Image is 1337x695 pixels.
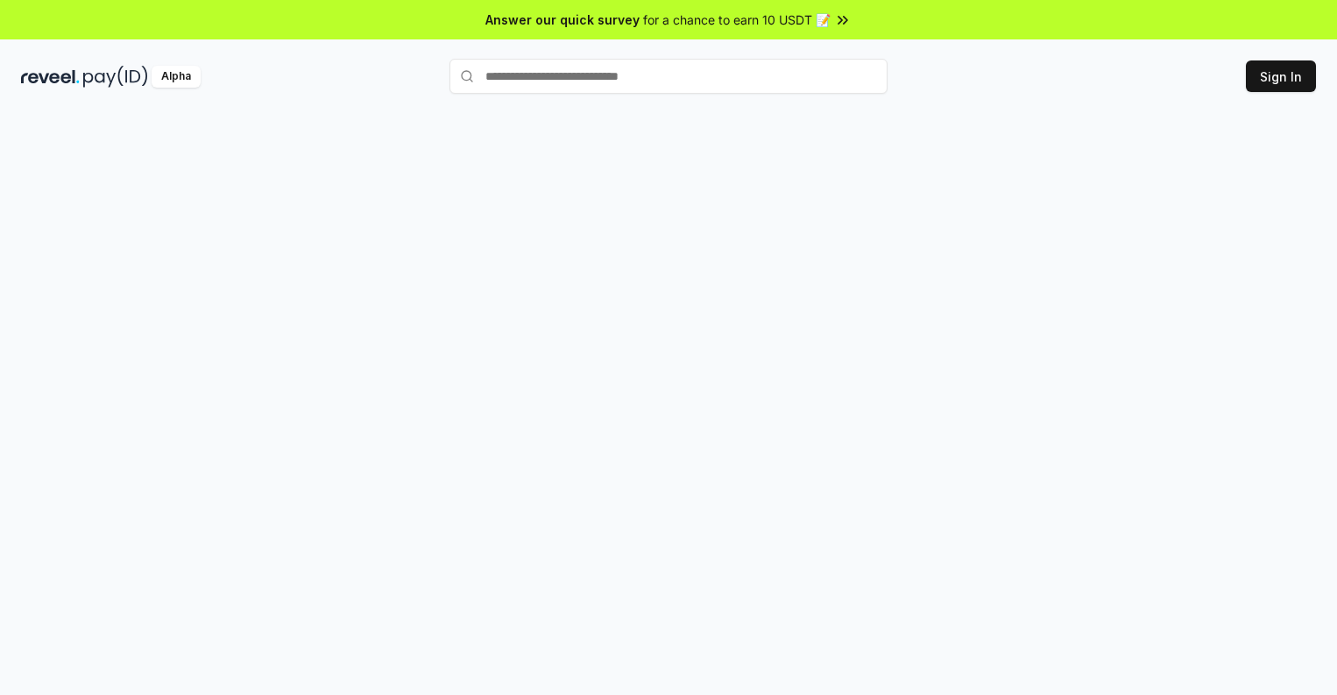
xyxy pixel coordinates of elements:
[643,11,831,29] span: for a chance to earn 10 USDT 📝
[152,66,201,88] div: Alpha
[21,66,80,88] img: reveel_dark
[83,66,148,88] img: pay_id
[485,11,640,29] span: Answer our quick survey
[1246,60,1316,92] button: Sign In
